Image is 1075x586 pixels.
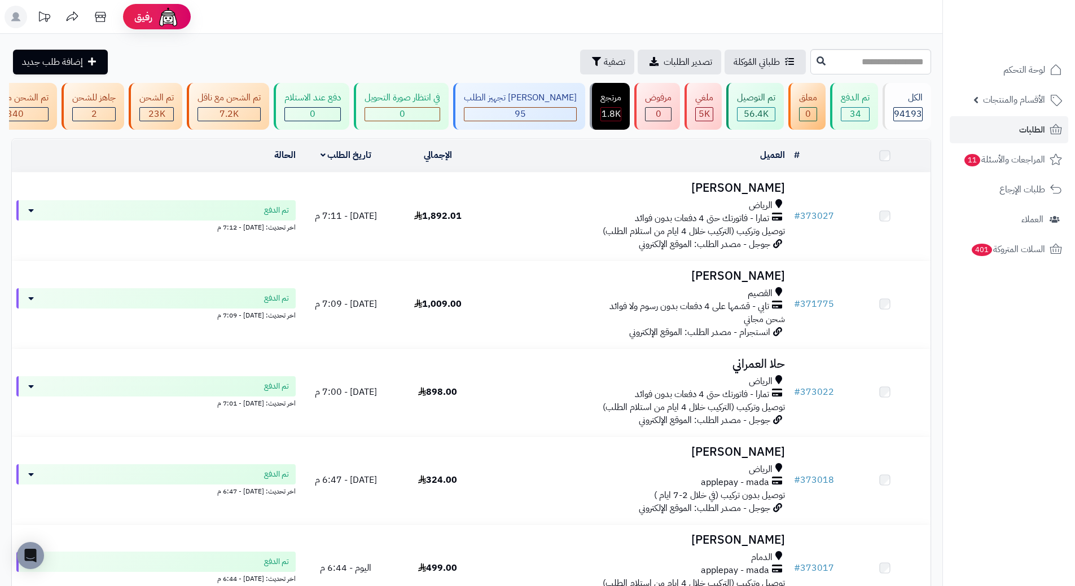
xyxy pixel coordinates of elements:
[16,396,296,408] div: اخر تحديث: [DATE] - 7:01 م
[645,91,672,104] div: مرفوض
[699,107,710,121] span: 5K
[609,300,769,313] span: تابي - قسّمها على 4 دفعات بدون رسوم ولا فوائد
[635,388,769,401] span: تمارا - فاتورتك حتى 4 دفعات بدون فوائد
[315,297,377,311] span: [DATE] - 7:09 م
[488,182,785,195] h3: [PERSON_NAME]
[749,199,773,212] span: الرياض
[418,473,457,487] span: 324.00
[587,83,632,130] a: مرتجع 1.8K
[352,83,451,130] a: في انتظار صورة التحويل 0
[198,108,260,121] div: 7223
[799,91,817,104] div: معلق
[760,148,785,162] a: العميل
[983,92,1045,108] span: الأقسام والمنتجات
[515,107,526,121] span: 95
[315,473,377,487] span: [DATE] - 6:47 م
[725,50,806,74] a: طلباتي المُوكلة
[805,107,811,121] span: 0
[418,385,457,399] span: 898.00
[786,83,828,130] a: معلق 0
[794,148,800,162] a: #
[971,243,993,256] span: 401
[1019,122,1045,138] span: الطلبات
[198,91,261,104] div: تم الشحن مع ناقل
[30,6,58,31] a: تحديثات المنصة
[639,237,770,251] span: جوجل - مصدر الطلب: الموقع الإلكتروني
[126,83,185,130] a: تم الشحن 23K
[424,148,452,162] a: الإجمالي
[264,469,289,480] span: تم الدفع
[285,108,340,121] div: 0
[639,501,770,515] span: جوجل - مصدر الطلب: الموقع الإلكتروني
[701,564,769,577] span: applepay - mada
[488,270,785,283] h3: [PERSON_NAME]
[604,55,625,69] span: تصفية
[464,108,576,121] div: 95
[841,91,870,104] div: تم الدفع
[91,107,97,121] span: 2
[749,375,773,388] span: الرياض
[950,236,1068,263] a: السلات المتروكة401
[639,413,770,427] span: جوجل - مصدر الطلب: الموقع الإلكتروني
[841,108,869,121] div: 34
[950,176,1068,203] a: طلبات الإرجاع
[7,107,24,121] span: 340
[59,83,126,130] a: جاهز للشحن 2
[749,463,773,476] span: الرياض
[950,206,1068,233] a: العملاء
[794,561,834,575] a: #373017
[22,55,83,69] span: إضافة طلب جديد
[148,107,165,121] span: 23K
[451,83,587,130] a: [PERSON_NAME] تجهيز الطلب 95
[695,91,713,104] div: ملغي
[696,108,713,121] div: 4954
[464,91,577,104] div: [PERSON_NAME] تجهيز الطلب
[321,148,372,162] a: تاريخ الطلب
[320,561,371,575] span: اليوم - 6:44 م
[264,293,289,304] span: تم الدفع
[602,107,621,121] span: 1.8K
[488,358,785,371] h3: حلا العمراني
[400,107,405,121] span: 0
[16,484,296,496] div: اخر تحديث: [DATE] - 6:47 م
[794,473,834,487] a: #373018
[800,108,817,121] div: 0
[701,476,769,489] span: applepay - mada
[850,107,861,121] span: 34
[315,385,377,399] span: [DATE] - 7:00 م
[950,56,1068,83] a: لوحة التحكم
[414,209,462,223] span: 1,892.01
[185,83,271,130] a: تم الشحن مع ناقل 7.2K
[264,205,289,216] span: تم الدفع
[893,91,923,104] div: الكل
[646,108,671,121] div: 0
[664,55,712,69] span: تصدير الطلبات
[999,182,1045,197] span: طلبات الإرجاع
[638,50,721,74] a: تصدير الطلبات
[654,488,785,502] span: توصيل بدون تركيب (في خلال 2-7 ايام )
[365,91,440,104] div: في انتظار صورة التحويل
[635,212,769,225] span: تمارا - فاتورتك حتى 4 دفعات بدون فوائد
[17,542,44,569] div: Open Intercom Messenger
[600,91,621,104] div: مرتجع
[964,153,980,166] span: 11
[963,152,1045,168] span: المراجعات والأسئلة
[794,209,834,223] a: #373027
[971,241,1045,257] span: السلات المتروكة
[603,400,785,414] span: توصيل وتركيب (التركيب خلال 4 ايام من استلام الطلب)
[315,209,377,223] span: [DATE] - 7:11 م
[271,83,352,130] a: دفع عند الاستلام 0
[629,325,770,339] span: انستجرام - مصدر الطلب: الموقع الإلكتروني
[310,107,315,121] span: 0
[73,108,115,121] div: 2
[794,297,800,311] span: #
[744,107,769,121] span: 56.4K
[601,108,621,121] div: 1804
[828,83,880,130] a: تم الدفع 34
[656,107,661,121] span: 0
[950,146,1068,173] a: المراجعات والأسئلة11
[794,385,834,399] a: #373022
[274,148,296,162] a: الحالة
[1003,62,1045,78] span: لوحة التحكم
[737,91,775,104] div: تم التوصيل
